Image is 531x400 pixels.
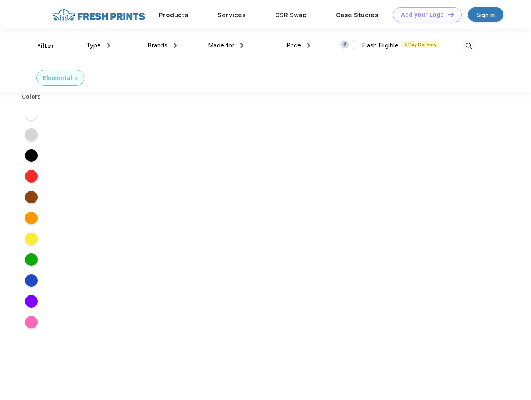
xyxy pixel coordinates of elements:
[462,39,476,53] img: desktop_search.svg
[15,92,48,101] div: Colors
[50,7,148,22] img: fo%20logo%202.webp
[174,43,177,48] img: dropdown.png
[107,43,110,48] img: dropdown.png
[468,7,503,22] a: Sign in
[286,42,301,49] span: Price
[86,42,101,49] span: Type
[401,11,444,18] div: Add your Logo
[448,12,454,17] img: DT
[477,10,495,20] div: Sign in
[307,43,310,48] img: dropdown.png
[240,43,243,48] img: dropdown.png
[218,11,246,19] a: Services
[159,11,188,19] a: Products
[148,42,168,49] span: Brands
[208,42,234,49] span: Made for
[37,41,54,51] div: Filter
[43,74,72,82] div: Elemental
[402,41,439,48] span: 5 Day Delivery
[75,77,78,80] img: filter_cancel.svg
[362,42,398,49] span: Flash Eligible
[275,11,307,19] a: CSR Swag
